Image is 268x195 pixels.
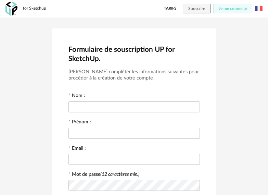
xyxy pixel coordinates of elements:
h3: [PERSON_NAME] compléter les informations suivantes pour procéder à la création de votre compte [68,69,200,82]
a: Tarifs [164,4,176,13]
label: Nom : [68,93,85,99]
img: OXP [5,2,17,16]
img: fr [255,5,263,12]
h2: Formulaire de souscription UP for SketchUp. [68,45,200,63]
i: (12 caractères min.) [100,172,140,177]
span: Je me connecte [219,7,247,11]
span: Souscrire [188,7,205,11]
label: Email : [68,146,86,152]
div: for Sketchup [23,6,46,11]
label: Mot de passe [72,172,140,177]
button: Je me connecte [213,4,252,13]
button: Souscrire [183,4,210,13]
label: Prénom : [68,120,91,126]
